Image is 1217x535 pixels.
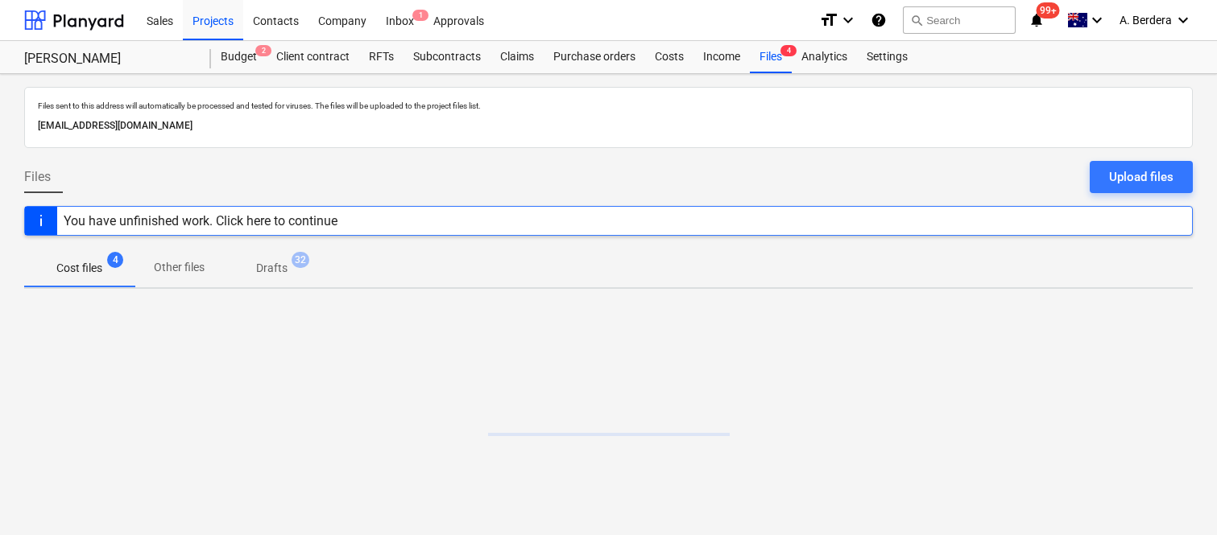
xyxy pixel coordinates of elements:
a: Files4 [750,41,792,73]
p: Cost files [56,260,102,277]
span: 32 [292,252,309,268]
iframe: Chat Widget [1136,458,1217,535]
a: Budget2 [211,41,267,73]
div: [PERSON_NAME] [24,51,192,68]
div: Files [750,41,792,73]
p: Files sent to this address will automatically be processed and tested for viruses. The files will... [38,101,1179,111]
div: You have unfinished work. Click here to continue [64,213,337,228]
i: Knowledge base [871,10,887,30]
div: Budget [211,41,267,73]
span: search [910,14,923,27]
i: keyboard_arrow_down [1087,10,1107,30]
i: notifications [1029,10,1045,30]
i: keyboard_arrow_down [1174,10,1193,30]
a: Claims [491,41,544,73]
span: 4 [780,45,797,56]
span: 1 [412,10,428,21]
p: Other files [154,259,205,276]
div: Upload files [1109,167,1174,187]
a: Client contract [267,41,359,73]
span: A. Berdera [1120,14,1172,27]
a: Settings [857,41,917,73]
a: Subcontracts [404,41,491,73]
p: [EMAIL_ADDRESS][DOMAIN_NAME] [38,117,1179,134]
a: Analytics [792,41,857,73]
span: 2 [255,45,271,56]
a: Costs [645,41,693,73]
button: Search [903,6,1016,34]
i: format_size [819,10,838,30]
a: RFTs [359,41,404,73]
span: Files [24,167,51,187]
span: 99+ [1037,2,1060,19]
a: Purchase orders [544,41,645,73]
span: 4 [107,252,123,268]
p: Drafts [256,260,288,277]
i: keyboard_arrow_down [838,10,858,30]
a: Income [693,41,750,73]
button: Upload files [1090,161,1193,193]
